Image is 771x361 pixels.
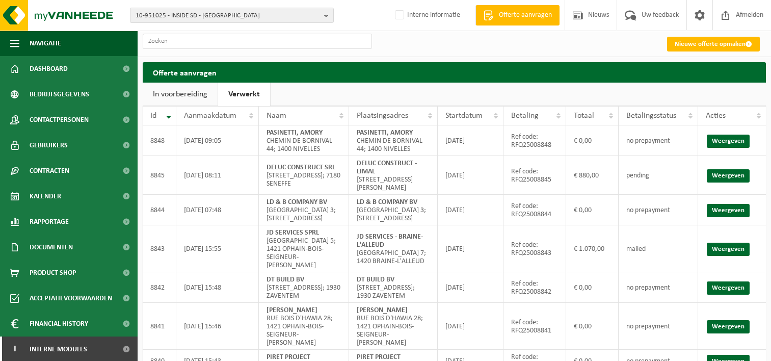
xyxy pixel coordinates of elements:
td: [DATE] 07:48 [176,195,259,225]
span: Gebruikers [30,133,68,158]
td: [DATE] [438,272,503,303]
span: Betalingsstatus [626,112,676,120]
td: 8842 [143,272,176,303]
span: Offerte aanvragen [496,10,554,20]
span: Contracten [30,158,69,184]
td: Ref code: RFQ25008844 [503,195,567,225]
span: no prepayment [626,323,670,330]
span: Plaatsingsadres [357,112,408,120]
td: [GEOGRAPHIC_DATA] 3; [STREET_ADDRESS] [259,195,349,225]
span: 10-951025 - INSIDE SD - [GEOGRAPHIC_DATA] [136,8,320,23]
td: € 1.070,00 [566,225,618,272]
label: Interne informatie [393,8,460,23]
span: Financial History [30,311,88,337]
h2: Offerte aanvragen [143,62,766,82]
td: RUE BOIS D'HAWIA 28; 1421 OPHAIN-BOIS-SEIGNEUR-[PERSON_NAME] [349,303,438,350]
td: [DATE] 15:55 [176,225,259,272]
a: Weergeven [707,320,750,333]
strong: DT BUILD BV [267,276,304,283]
td: [GEOGRAPHIC_DATA] 7; 1420 BRAINE-L'ALLEUD [349,225,438,272]
span: Betaling [511,112,539,120]
input: Zoeken [143,34,372,49]
span: Acties [706,112,726,120]
span: Aanmaakdatum [184,112,236,120]
td: 8843 [143,225,176,272]
strong: LD & B COMPANY BV [267,198,327,206]
span: Bedrijfsgegevens [30,82,89,107]
td: [DATE] [438,195,503,225]
td: [STREET_ADDRESS]; 7180 SENEFFE [259,156,349,195]
a: Weergeven [707,204,750,217]
a: Weergeven [707,169,750,183]
span: Naam [267,112,286,120]
td: [STREET_ADDRESS]; 1930 ZAVENTEM [349,272,438,303]
span: pending [626,172,649,179]
span: no prepayment [626,284,670,292]
span: Kalender [30,184,61,209]
strong: DELUC CONSTRUCT SRL [267,164,335,171]
span: Totaal [574,112,594,120]
td: [DATE] [438,156,503,195]
td: € 0,00 [566,272,618,303]
strong: [PERSON_NAME] [357,306,408,314]
span: mailed [626,245,646,253]
span: Product Shop [30,260,76,286]
td: [DATE] [438,225,503,272]
td: [GEOGRAPHIC_DATA] 3; [STREET_ADDRESS] [349,195,438,225]
td: € 0,00 [566,125,618,156]
td: € 880,00 [566,156,618,195]
span: Acceptatievoorwaarden [30,286,112,311]
td: CHEMIN DE BORNIVAL 44; 1400 NIVELLES [349,125,438,156]
td: € 0,00 [566,195,618,225]
strong: DT BUILD BV [357,276,394,283]
td: € 0,00 [566,303,618,350]
a: Weergeven [707,243,750,256]
td: Ref code: RFQ25008842 [503,272,567,303]
span: Contactpersonen [30,107,89,133]
span: no prepayment [626,207,670,214]
span: Documenten [30,235,73,260]
td: Ref code: RFQ25008843 [503,225,567,272]
a: Offerte aanvragen [475,5,560,25]
button: 10-951025 - INSIDE SD - [GEOGRAPHIC_DATA] [130,8,334,23]
span: Id [150,112,156,120]
td: [DATE] 15:48 [176,272,259,303]
td: [GEOGRAPHIC_DATA] 5; 1421 OPHAIN-BOIS-SEIGNEUR-[PERSON_NAME] [259,225,349,272]
td: [DATE] [438,125,503,156]
td: 8848 [143,125,176,156]
a: Verwerkt [218,83,270,106]
td: [DATE] [438,303,503,350]
td: Ref code: RFQ25008845 [503,156,567,195]
span: no prepayment [626,137,670,145]
td: [STREET_ADDRESS][PERSON_NAME] [349,156,438,195]
strong: PASINETTI, AMORY [357,129,413,137]
a: Weergeven [707,135,750,148]
a: Nieuwe offerte opmaken [667,37,760,51]
span: Dashboard [30,56,68,82]
strong: LD & B COMPANY BV [357,198,417,206]
strong: [PERSON_NAME] [267,306,317,314]
td: [DATE] 15:46 [176,303,259,350]
strong: PIRET PROJECT [267,353,310,361]
td: [DATE] 08:11 [176,156,259,195]
td: 8844 [143,195,176,225]
td: 8841 [143,303,176,350]
td: Ref code: RFQ25008841 [503,303,567,350]
strong: JD SERVICES SPRL [267,229,319,237]
strong: DELUC CONSTRUCT - LIMAL [357,160,417,175]
a: In voorbereiding [143,83,218,106]
span: Rapportage [30,209,69,235]
strong: JD SERVICES - BRAINE-L'ALLEUD [357,233,423,249]
td: CHEMIN DE BORNIVAL 44; 1400 NIVELLES [259,125,349,156]
strong: PIRET PROJECT [357,353,401,361]
td: Ref code: RFQ25008848 [503,125,567,156]
span: Navigatie [30,31,61,56]
strong: PASINETTI, AMORY [267,129,323,137]
td: [DATE] 09:05 [176,125,259,156]
span: Startdatum [445,112,483,120]
td: 8845 [143,156,176,195]
td: [STREET_ADDRESS]; 1930 ZAVENTEM [259,272,349,303]
td: RUE BOIS D'HAWIA 28; 1421 OPHAIN-BOIS-SEIGNEUR-[PERSON_NAME] [259,303,349,350]
a: Weergeven [707,281,750,295]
